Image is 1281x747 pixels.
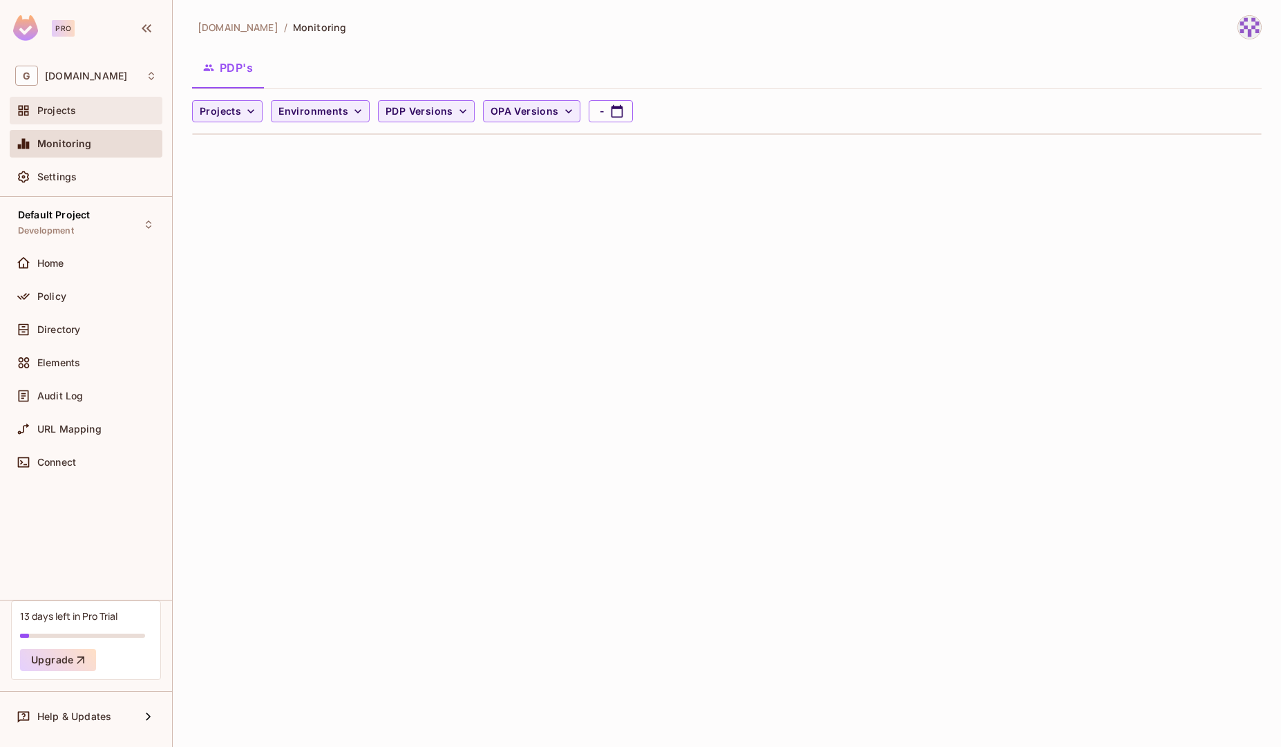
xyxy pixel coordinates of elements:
[278,103,348,120] span: Environments
[37,711,111,722] span: Help & Updates
[20,649,96,671] button: Upgrade
[386,103,453,120] span: PDP Versions
[37,424,102,435] span: URL Mapping
[589,100,633,122] button: -
[483,100,580,122] button: OPA Versions
[37,324,80,335] span: Directory
[18,209,90,220] span: Default Project
[37,138,92,149] span: Monitoring
[491,103,559,120] span: OPA Versions
[13,15,38,41] img: SReyMgAAAABJRU5ErkJggg==
[271,100,370,122] button: Environments
[378,100,475,122] button: PDP Versions
[37,457,76,468] span: Connect
[284,21,287,34] li: /
[37,390,83,401] span: Audit Log
[192,50,264,85] button: PDP's
[37,258,64,269] span: Home
[200,103,241,120] span: Projects
[192,100,263,122] button: Projects
[18,225,74,236] span: Development
[293,21,346,34] span: Monitoring
[45,70,127,82] span: Workspace: gnapi.tech
[1238,16,1261,39] img: rishabh.shukla@gnapi.tech
[52,20,75,37] div: Pro
[37,171,77,182] span: Settings
[20,609,117,623] div: 13 days left in Pro Trial
[15,66,38,86] span: G
[37,357,80,368] span: Elements
[37,105,76,116] span: Projects
[198,21,278,34] span: the active workspace
[37,291,66,302] span: Policy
